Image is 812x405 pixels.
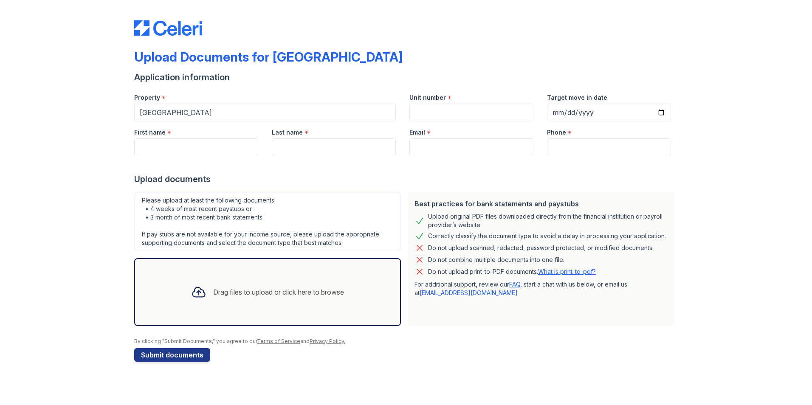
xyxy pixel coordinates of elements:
div: Upload original PDF files downloaded directly from the financial institution or payroll provider’... [428,212,668,229]
a: [EMAIL_ADDRESS][DOMAIN_NAME] [420,289,518,296]
button: Submit documents [134,348,210,362]
img: CE_Logo_Blue-a8612792a0a2168367f1c8372b55b34899dd931a85d93a1a3d3e32e68fde9ad4.png [134,20,202,36]
div: Application information [134,71,678,83]
label: First name [134,128,166,137]
p: Do not upload print-to-PDF documents. [428,267,596,276]
div: Do not upload scanned, redacted, password protected, or modified documents. [428,243,654,253]
label: Unit number [409,93,446,102]
div: Best practices for bank statements and paystubs [414,199,668,209]
div: Correctly classify the document type to avoid a delay in processing your application. [428,231,666,241]
label: Email [409,128,425,137]
p: For additional support, review our , start a chat with us below, or email us at [414,280,668,297]
div: Upload documents [134,173,678,185]
a: Terms of Service [257,338,300,344]
a: Privacy Policy. [310,338,345,344]
a: What is print-to-pdf? [538,268,596,275]
div: Drag files to upload or click here to browse [213,287,344,297]
label: Property [134,93,160,102]
a: FAQ [509,281,520,288]
label: Phone [547,128,566,137]
div: Do not combine multiple documents into one file. [428,255,564,265]
div: Upload Documents for [GEOGRAPHIC_DATA] [134,49,403,65]
div: Please upload at least the following documents: • 4 weeks of most recent paystubs or • 3 month of... [134,192,401,251]
label: Last name [272,128,303,137]
label: Target move in date [547,93,607,102]
div: By clicking "Submit Documents," you agree to our and [134,338,678,345]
